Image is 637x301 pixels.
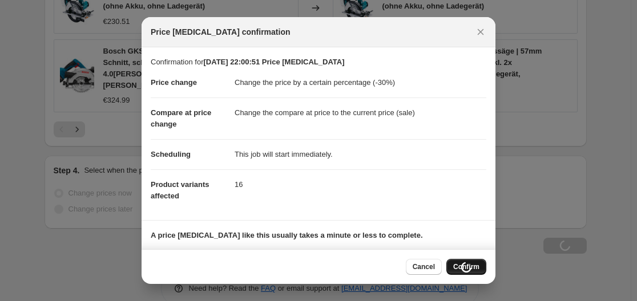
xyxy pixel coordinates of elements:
span: Price [MEDICAL_DATA] confirmation [151,26,291,38]
dd: Change the price by a certain percentage (-30%) [235,68,486,97]
span: Cancel [413,262,435,271]
span: Price change [151,78,197,87]
button: Cancel [406,259,442,275]
span: Scheduling [151,150,191,158]
dd: 16 [235,169,486,200]
b: A price [MEDICAL_DATA] like this usually takes a minute or less to complete. [151,231,423,239]
span: Compare at price change [151,108,211,128]
b: [DATE] 22:00:51 Price [MEDICAL_DATA] [203,58,344,66]
p: Confirmation for [151,56,486,68]
span: Product variants affected [151,180,209,200]
button: Close [473,24,489,40]
dd: Change the compare at price to the current price (sale) [235,97,486,128]
dd: This job will start immediately. [235,139,486,169]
